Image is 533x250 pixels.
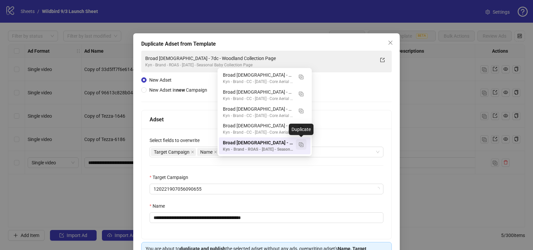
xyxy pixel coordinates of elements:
[197,148,219,156] span: Name
[219,104,310,121] div: Broad Female - 7dc1dv - Raven Aerial Carrier - 1
[296,88,306,99] button: Duplicate
[150,212,383,223] input: Name
[145,55,374,62] div: Broad [DEMOGRAPHIC_DATA] - 7dc - Woodland Collection Page
[296,71,306,82] button: Duplicate
[385,37,396,48] button: Close
[223,113,293,119] div: Kyn - Brand - CC - [DATE] - Core Aerial Carriers
[219,137,310,154] div: Broad Female - 7dc - Woodland Collection Page
[299,75,303,79] img: Duplicate
[223,105,293,113] div: Broad [DEMOGRAPHIC_DATA] - 7dc1dv - Raven Aerial Carrier - 1
[223,122,293,129] div: Broad [DEMOGRAPHIC_DATA] - 7dc1dv - Acadian Aerial Carrier - 1
[223,79,293,85] div: Kyn - Brand - CC - [DATE] - Core Aerial Carriers
[150,174,193,181] label: Target Campaign
[223,96,293,102] div: Kyn - Brand - CC - [DATE] - Core Aerial Carriers
[299,142,303,147] img: Duplicate
[149,87,207,93] span: New Adset in Campaign
[200,148,213,156] span: Name
[296,122,306,133] button: Duplicate
[289,124,313,135] div: Duplicate
[223,139,293,146] div: Broad [DEMOGRAPHIC_DATA] - 7dc - Woodland Collection Page
[154,148,190,156] span: Target Campaign
[296,105,306,116] button: Duplicate
[154,184,379,194] span: 120221907056090655
[219,70,310,87] div: Broad Female - 7dc1dv - Willow Aerial Carrier - 1
[150,137,204,144] label: Select fields to overwrite
[388,40,393,45] span: close
[219,120,310,137] div: Broad Female - 7dc1dv - Acadian Aerial Carrier - 1
[219,154,310,171] div: Bee Linen Collection Aerial Carrier - Copy
[299,92,303,96] img: Duplicate
[145,62,374,68] div: Kyn - Brand - ROAS - [DATE] - Seasonal Baby Collection Page
[150,202,169,210] label: Name
[176,87,185,93] strong: new
[296,139,306,150] button: Duplicate
[149,77,172,83] span: New Adset
[223,146,293,153] div: Kyn - Brand - ROAS - [DATE] - Seasonal Baby Collection Page
[380,58,385,62] span: export
[219,87,310,104] div: Broad Female - 7dc1dv - Sparrow Aerial Carrier - 1
[299,109,303,113] img: Duplicate
[150,115,383,124] div: Adset
[223,71,293,79] div: Broad [DEMOGRAPHIC_DATA] - 7dc1dv - Willow Aerial Carrier - 1
[214,150,217,154] span: close
[141,40,392,48] div: Duplicate Adset from Template
[375,186,380,192] span: loading
[223,88,293,96] div: Broad [DEMOGRAPHIC_DATA] - 7dc1dv - Sparrow Aerial Carrier - 1
[191,150,194,154] span: close
[223,129,293,136] div: Kyn - Brand - CC - [DATE] - Core Aerial Carriers
[151,148,196,156] span: Target Campaign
